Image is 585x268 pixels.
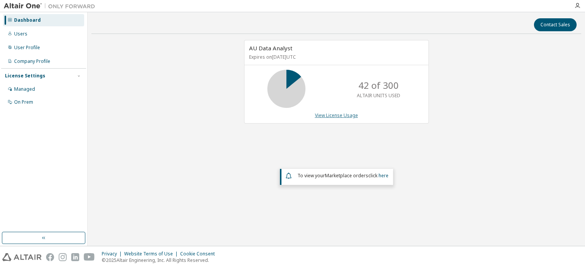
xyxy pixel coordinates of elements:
img: Altair One [4,2,99,10]
div: Company Profile [14,58,50,64]
p: 42 of 300 [358,79,399,92]
img: facebook.svg [46,253,54,261]
a: here [379,172,388,179]
div: On Prem [14,99,33,105]
img: linkedin.svg [71,253,79,261]
img: instagram.svg [59,253,67,261]
em: Marketplace orders [325,172,368,179]
div: Users [14,31,27,37]
div: Website Terms of Use [124,251,180,257]
img: youtube.svg [84,253,95,261]
img: altair_logo.svg [2,253,42,261]
button: Contact Sales [534,18,577,31]
span: AU Data Analyst [249,44,292,52]
div: License Settings [5,73,45,79]
p: ALTAIR UNITS USED [357,92,400,99]
div: Managed [14,86,35,92]
span: To view your click [297,172,388,179]
div: Privacy [102,251,124,257]
p: © 2025 Altair Engineering, Inc. All Rights Reserved. [102,257,219,263]
div: User Profile [14,45,40,51]
div: Dashboard [14,17,41,23]
a: View License Usage [315,112,358,119]
p: Expires on [DATE] UTC [249,54,422,60]
div: Cookie Consent [180,251,219,257]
